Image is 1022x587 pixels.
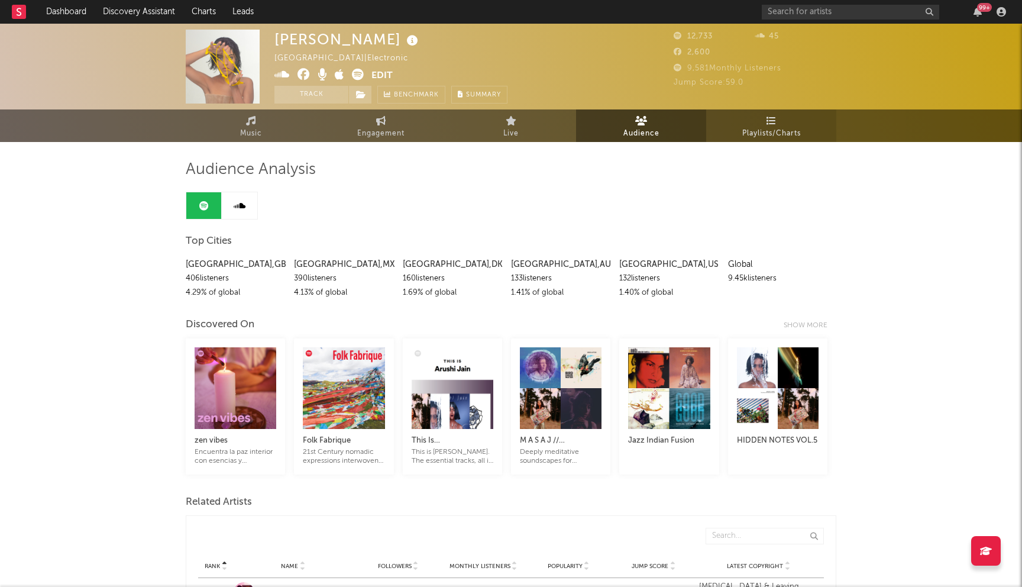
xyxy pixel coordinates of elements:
[378,563,412,570] span: Followers
[195,448,276,466] div: Encuentra la paz interior con esencias y vibraciones místicas.
[520,422,601,466] a: M A S A J // EQUANIMITY //Deeply meditative soundscapes for weightless relaxation. Float away to ...
[186,234,232,249] span: Top Cities
[377,86,445,104] a: Benchmark
[303,422,384,466] a: Folk Fabrique21st Century nomadic expressions interwoven into a very unexpected patchwork.
[548,563,583,570] span: Popularity
[728,272,827,286] div: 9.45k listeners
[412,434,493,448] div: This Is [PERSON_NAME]
[737,434,819,448] div: HIDDEN NOTES VOL.5
[628,434,710,448] div: Jazz Indian Fusion
[371,69,393,83] button: Edit
[205,563,220,570] span: Rank
[186,272,285,286] div: 406 listeners
[619,272,719,286] div: 132 listeners
[619,257,719,272] div: [GEOGRAPHIC_DATA] , US
[451,86,507,104] button: Summary
[357,127,405,141] span: Engagement
[294,272,393,286] div: 390 listeners
[674,33,713,40] span: 12,733
[511,272,610,286] div: 133 listeners
[674,49,710,56] span: 2,600
[674,79,743,86] span: Jump Score: 59.0
[520,434,601,448] div: M A S A J // EQUANIMITY //
[619,286,719,300] div: 1.40 % of global
[466,92,501,98] span: Summary
[281,563,298,570] span: Name
[186,257,285,272] div: [GEOGRAPHIC_DATA] , GB
[195,434,276,448] div: zen vibes
[623,127,659,141] span: Audience
[755,33,779,40] span: 45
[706,109,836,142] a: Playlists/Charts
[449,563,510,570] span: Monthly Listeners
[511,257,610,272] div: [GEOGRAPHIC_DATA] , AU
[403,257,502,272] div: [GEOGRAPHIC_DATA] , DK
[274,86,348,104] button: Track
[511,286,610,300] div: 1.41 % of global
[274,51,435,66] div: [GEOGRAPHIC_DATA] | Electronic
[576,109,706,142] a: Audience
[632,563,668,570] span: Jump Score
[503,127,519,141] span: Live
[294,286,393,300] div: 4.13 % of global
[403,272,502,286] div: 160 listeners
[303,434,384,448] div: Folk Fabrique
[977,3,992,12] div: 99 +
[762,5,939,20] input: Search for artists
[195,422,276,466] a: zen vibesEncuentra la paz interior con esencias y vibraciones místicas.
[446,109,576,142] a: Live
[186,286,285,300] div: 4.29 % of global
[628,422,710,457] a: Jazz Indian Fusion
[316,109,446,142] a: Engagement
[394,88,439,102] span: Benchmark
[737,422,819,457] a: HIDDEN NOTES VOL.5
[186,318,254,332] div: Discovered On
[412,448,493,466] div: This is [PERSON_NAME]. The essential tracks, all in one playlist.
[303,448,384,466] div: 21st Century nomadic expressions interwoven into a very unexpected patchwork.
[274,30,421,49] div: [PERSON_NAME]
[974,7,982,17] button: 99+
[186,495,252,509] span: Related Artists
[186,163,316,177] span: Audience Analysis
[403,286,502,300] div: 1.69 % of global
[742,127,801,141] span: Playlists/Charts
[186,109,316,142] a: Music
[240,127,262,141] span: Music
[412,422,493,466] a: This Is [PERSON_NAME]This is [PERSON_NAME]. The essential tracks, all in one playlist.
[728,257,827,272] div: Global
[727,563,783,570] span: Latest Copyright
[784,318,836,333] div: Show more
[674,64,781,72] span: 9,581 Monthly Listeners
[520,448,601,466] div: Deeply meditative soundscapes for weightless relaxation. Float away to transcendental strings, pi...
[294,257,393,272] div: [GEOGRAPHIC_DATA] , MX
[706,528,824,544] input: Search...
